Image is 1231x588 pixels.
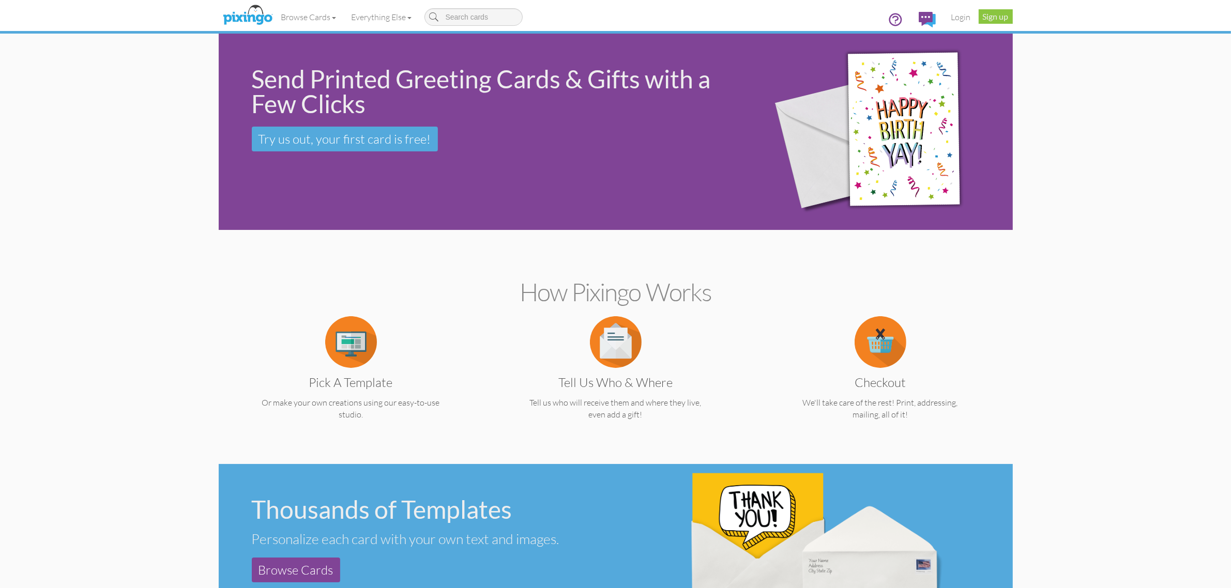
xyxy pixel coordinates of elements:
p: Or make your own creations using our easy-to-use studio. [239,397,463,421]
img: item.alt [590,316,642,368]
img: item.alt [855,316,906,368]
a: Checkout We'll take care of the rest! Print, addressing, mailing, all of it! [768,336,993,421]
a: Browse Cards [273,4,344,30]
img: pixingo logo [220,3,275,28]
span: Try us out, your first card is free! [259,131,431,147]
div: Personalize each card with your own text and images. [252,530,607,547]
img: comments.svg [919,12,936,27]
a: Login [944,4,979,30]
a: Tell us Who & Where Tell us who will receive them and where they live, even add a gift! [504,336,728,421]
img: item.alt [325,316,377,368]
h3: Tell us Who & Where [511,376,720,389]
img: 942c5090-71ba-4bfc-9a92-ca782dcda692.png [756,19,1006,245]
h3: Pick a Template [247,376,455,389]
a: Try us out, your first card is free! [252,127,438,151]
a: Pick a Template Or make your own creations using our easy-to-use studio. [239,336,463,421]
input: Search cards [424,8,523,26]
h2: How Pixingo works [237,278,995,306]
div: Thousands of Templates [252,497,607,522]
h3: Checkout [776,376,985,389]
a: Browse Cards [252,558,340,582]
p: Tell us who will receive them and where they live, even add a gift! [504,397,728,421]
p: We'll take care of the rest! Print, addressing, mailing, all of it! [768,397,993,421]
a: Sign up [979,9,1013,24]
a: Everything Else [344,4,419,30]
div: Send Printed Greeting Cards & Gifts with a Few Clicks [252,67,740,116]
